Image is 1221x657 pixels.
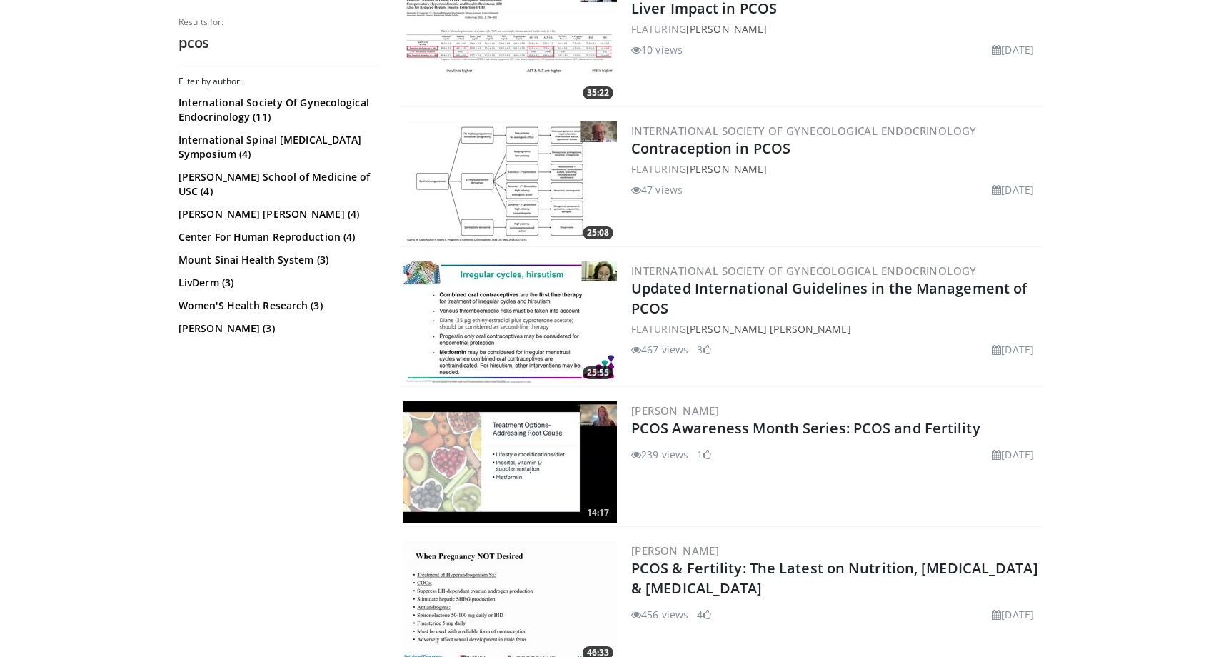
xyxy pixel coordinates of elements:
div: FEATURING [631,161,1040,176]
li: 456 views [631,607,688,622]
span: 14:17 [583,506,613,519]
a: International Society Of Gynecological Endocrinology (11) [179,96,375,124]
li: [DATE] [992,342,1034,357]
a: [PERSON_NAME] [PERSON_NAME] [686,322,851,336]
li: 467 views [631,342,688,357]
a: PCOS & Fertility: The Latest on Nutrition, [MEDICAL_DATA] & [MEDICAL_DATA] [631,558,1038,598]
a: LivDerm (3) [179,276,375,290]
a: 25:55 [403,261,617,383]
li: [DATE] [992,607,1034,622]
img: 6c2f9125-f12d-49e9-a61f-bc9dcda9fa9c.300x170_q85_crop-smart_upscale.jpg [403,261,617,383]
a: Mount Sinai Health System (3) [179,253,375,267]
a: Women'S Health Research (3) [179,299,375,313]
a: [PERSON_NAME] [631,403,719,418]
a: International Spinal [MEDICAL_DATA] Symposium (4) [179,133,375,161]
a: Center For Human Reproduction (4) [179,230,375,244]
a: International Society of Gynecological Endocrinology [631,124,977,138]
li: 239 views [631,447,688,462]
a: [PERSON_NAME] [631,543,719,558]
p: Results for: [179,16,378,28]
a: 14:17 [403,401,617,523]
a: 25:08 [403,121,617,243]
li: 1 [697,447,711,462]
li: 10 views [631,42,683,57]
a: [PERSON_NAME] [686,22,767,36]
span: 35:22 [583,86,613,99]
h2: pcos [179,34,378,52]
a: PCOS Awareness Month Series: PCOS and Fertility [631,418,980,438]
li: 47 views [631,182,683,197]
div: FEATURING [631,21,1040,36]
li: 3 [697,342,711,357]
span: 25:08 [583,226,613,239]
div: FEATURING [631,321,1040,336]
li: [DATE] [992,182,1034,197]
a: Contraception in PCOS [631,139,790,158]
li: 4 [697,607,711,622]
li: [DATE] [992,42,1034,57]
a: [PERSON_NAME] [686,162,767,176]
a: Updated International Guidelines in the Management of PCOS [631,279,1027,318]
img: 72265c8b-a98a-411f-92ea-dec3ddc2dc4a.300x170_q85_crop-smart_upscale.jpg [403,401,617,523]
a: [PERSON_NAME] (3) [179,321,375,336]
a: [PERSON_NAME] [PERSON_NAME] (4) [179,207,375,221]
img: 1a4ede1b-f345-4b76-b19b-d6972043d5e0.300x170_q85_crop-smart_upscale.jpg [403,121,617,243]
h3: Filter by author: [179,76,378,87]
a: [PERSON_NAME] School of Medicine of USC (4) [179,170,375,199]
span: 25:55 [583,366,613,379]
a: International Society of Gynecological Endocrinology [631,264,977,278]
li: [DATE] [992,447,1034,462]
